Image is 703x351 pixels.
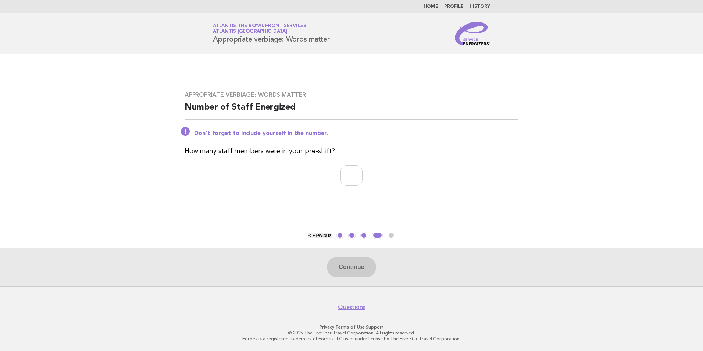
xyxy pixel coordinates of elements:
[185,102,518,120] h2: Number of Staff Energized
[308,233,331,238] button: < Previous
[455,22,490,45] img: Service Energizers
[213,24,330,43] h1: Appropriate verbiage: Words matter
[424,4,438,9] a: Home
[444,4,464,9] a: Profile
[185,146,518,156] p: How many staff members were in your pre-shift?
[126,324,577,330] p: · ·
[335,325,365,330] a: Terms of Use
[360,232,368,239] button: 3
[372,232,383,239] button: 4
[185,91,518,99] h3: Appropriate verbiage: Words matter
[470,4,490,9] a: History
[320,325,334,330] a: Privacy
[348,232,356,239] button: 2
[126,330,577,336] p: © 2025 The Five Star Travel Corporation. All rights reserved.
[213,29,287,34] span: Atlantis [GEOGRAPHIC_DATA]
[366,325,384,330] a: Support
[213,24,306,34] a: Atlantis The Royal Front ServicesAtlantis [GEOGRAPHIC_DATA]
[126,336,577,342] p: Forbes is a registered trademark of Forbes LLC used under license by The Five Star Travel Corpora...
[338,304,365,311] a: Questions
[194,130,518,137] p: Don't forget to include yourself in the number.
[336,232,344,239] button: 1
